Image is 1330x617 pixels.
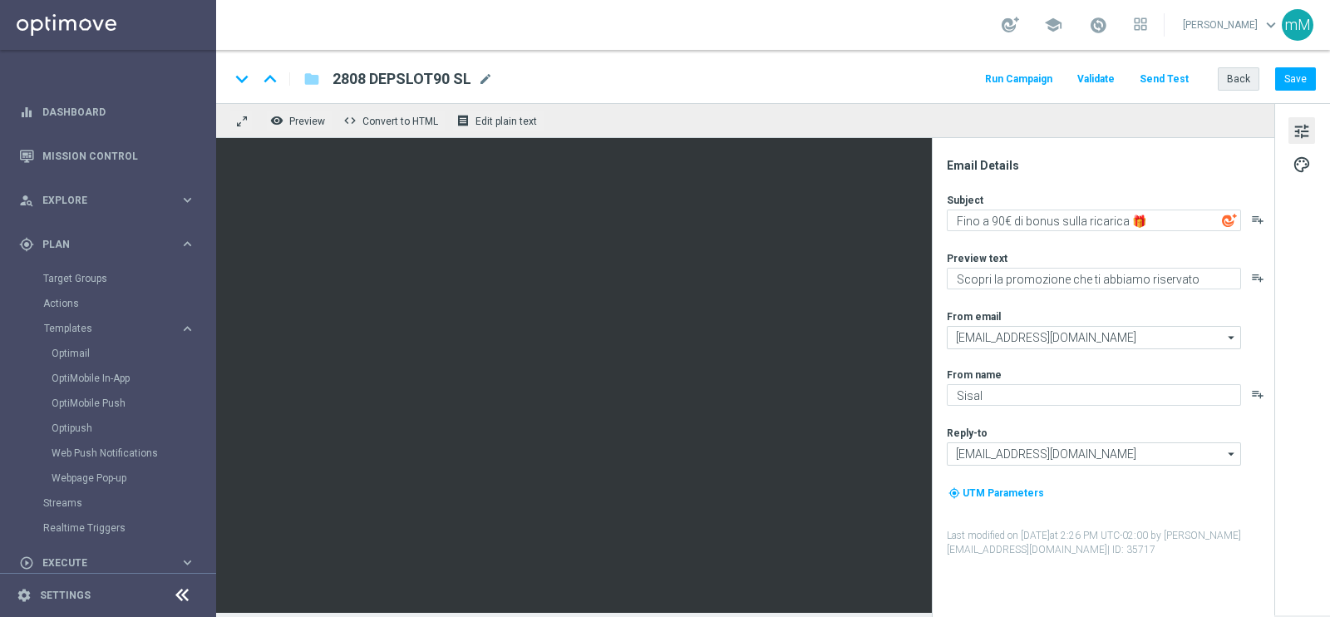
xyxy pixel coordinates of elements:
[180,236,195,252] i: keyboard_arrow_right
[947,442,1241,466] input: Select
[44,323,163,333] span: Templates
[303,69,320,89] i: folder
[19,134,195,178] div: Mission Control
[456,114,470,127] i: receipt
[52,466,214,491] div: Webpage Pop-up
[1251,271,1264,284] button: playlist_add
[19,105,34,120] i: equalizer
[42,134,195,178] a: Mission Control
[42,90,195,134] a: Dashboard
[1224,443,1240,465] i: arrow_drop_down
[1137,68,1191,91] button: Send Test
[258,67,283,91] i: keyboard_arrow_up
[1075,68,1117,91] button: Validate
[1044,16,1062,34] span: school
[947,310,1001,323] label: From email
[270,114,283,127] i: remove_red_eye
[229,67,254,91] i: keyboard_arrow_down
[52,397,173,410] a: OptiMobile Push
[43,521,173,535] a: Realtime Triggers
[52,372,173,385] a: OptiMobile In-App
[17,588,32,603] i: settings
[52,441,214,466] div: Web Push Notifications
[43,516,214,540] div: Realtime Triggers
[18,194,196,207] button: person_search Explore keyboard_arrow_right
[947,326,1241,349] input: Select
[362,116,438,127] span: Convert to HTML
[18,106,196,119] button: equalizer Dashboard
[947,158,1273,173] div: Email Details
[1251,387,1264,401] button: playlist_add
[180,321,195,337] i: keyboard_arrow_right
[19,555,34,570] i: play_circle_outline
[948,487,960,499] i: my_location
[180,555,195,570] i: keyboard_arrow_right
[43,297,173,310] a: Actions
[18,556,196,570] button: play_circle_outline Execute keyboard_arrow_right
[289,116,325,127] span: Preview
[43,272,173,285] a: Target Groups
[339,110,446,131] button: code Convert to HTML
[983,68,1055,91] button: Run Campaign
[947,484,1046,502] button: my_location UTM Parameters
[52,341,214,366] div: Optimail
[947,252,1007,265] label: Preview text
[1288,117,1315,144] button: tune
[478,72,493,86] span: mode_edit
[180,192,195,208] i: keyboard_arrow_right
[1262,16,1280,34] span: keyboard_arrow_down
[52,347,173,360] a: Optimail
[1218,67,1259,91] button: Back
[43,322,196,335] button: Templates keyboard_arrow_right
[452,110,544,131] button: receipt Edit plain text
[19,555,180,570] div: Execute
[332,69,471,89] span: 2808 DEPSLOT90 SL
[1282,9,1313,41] div: mM
[947,427,988,440] label: Reply-to
[42,195,180,205] span: Explore
[475,116,537,127] span: Edit plain text
[1251,213,1264,226] button: playlist_add
[947,368,1002,382] label: From name
[43,316,214,491] div: Templates
[43,291,214,316] div: Actions
[1222,213,1237,228] img: optiGenie.svg
[18,238,196,251] button: gps_fixed Plan keyboard_arrow_right
[43,491,214,516] div: Streams
[1107,544,1155,555] span: | ID: 35717
[1181,12,1282,37] a: [PERSON_NAME]keyboard_arrow_down
[19,193,180,208] div: Explore
[52,447,173,460] a: Web Push Notifications
[42,558,180,568] span: Execute
[19,90,195,134] div: Dashboard
[52,422,173,435] a: Optipush
[18,150,196,163] button: Mission Control
[44,323,180,333] div: Templates
[43,496,173,510] a: Streams
[1293,154,1311,175] span: palette
[19,193,34,208] i: person_search
[19,237,34,252] i: gps_fixed
[1077,73,1115,85] span: Validate
[52,391,214,416] div: OptiMobile Push
[947,194,983,207] label: Subject
[40,590,91,600] a: Settings
[52,471,173,485] a: Webpage Pop-up
[43,266,214,291] div: Target Groups
[52,366,214,391] div: OptiMobile In-App
[343,114,357,127] span: code
[963,487,1044,499] span: UTM Parameters
[1275,67,1316,91] button: Save
[266,110,332,131] button: remove_red_eye Preview
[52,416,214,441] div: Optipush
[947,529,1273,557] label: Last modified on [DATE] at 2:26 PM UTC-02:00 by [PERSON_NAME][EMAIL_ADDRESS][DOMAIN_NAME]
[1224,327,1240,348] i: arrow_drop_down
